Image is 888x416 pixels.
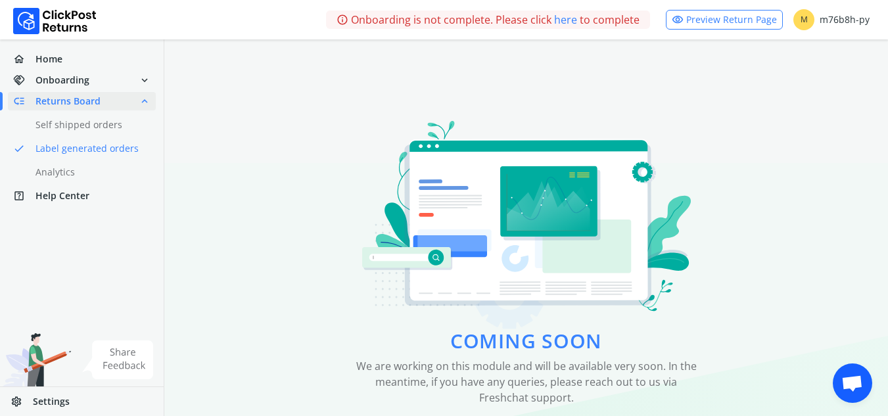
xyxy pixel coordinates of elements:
[8,116,172,134] a: Self shipped orders
[672,11,684,29] span: visibility
[833,363,872,403] div: Open chat
[13,71,35,89] span: handshake
[13,92,35,110] span: low_priority
[13,8,97,34] img: Logo
[666,10,783,30] a: visibilityPreview Return Page
[337,11,348,29] span: info
[554,12,577,28] a: here
[450,329,602,353] p: coming soon
[35,53,62,66] span: Home
[11,392,33,411] span: settings
[350,358,702,405] p: We are working on this module and will be available very soon. In the meantime, if you have any q...
[13,139,25,158] span: done
[82,340,154,379] img: share feedback
[13,50,35,68] span: home
[8,139,172,158] a: doneLabel generated orders
[13,187,35,205] span: help_center
[8,50,156,68] a: homeHome
[326,11,650,29] div: Onboarding is not complete. Please click to complete
[139,71,151,89] span: expand_more
[8,187,156,205] a: help_centerHelp Center
[33,395,70,408] span: Settings
[793,9,814,30] span: M
[35,74,89,87] span: Onboarding
[362,121,691,329] img: coming_soon
[8,163,172,181] a: Analytics
[35,189,89,202] span: Help Center
[139,92,151,110] span: expand_less
[35,95,101,108] span: Returns Board
[793,9,870,30] div: m76b8h-py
